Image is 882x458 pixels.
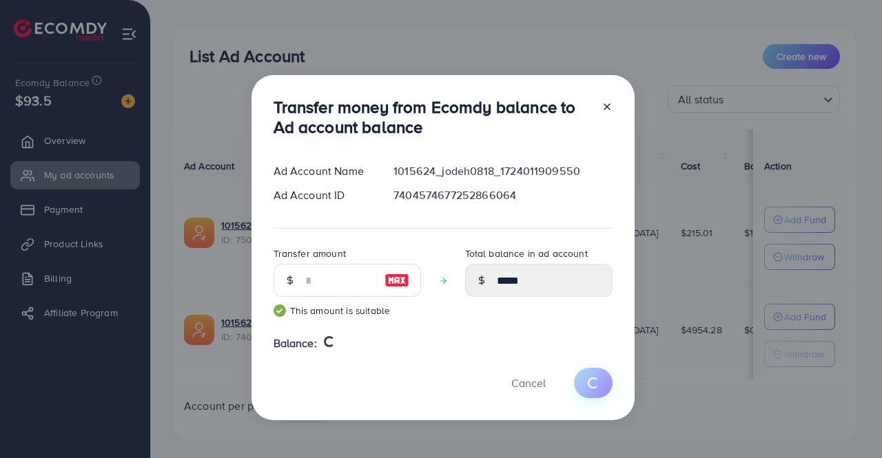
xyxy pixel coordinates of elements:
img: guide [274,304,286,317]
div: 1015624_jodeh0818_1724011909550 [382,163,623,179]
iframe: Chat [823,396,872,448]
div: Ad Account Name [263,163,383,179]
label: Total balance in ad account [465,247,588,260]
div: Ad Account ID [263,187,383,203]
h3: Transfer money from Ecomdy balance to Ad account balance [274,97,591,137]
span: Balance: [274,335,317,351]
small: This amount is suitable [274,304,421,318]
div: 7404574677252866064 [382,187,623,203]
label: Transfer amount [274,247,346,260]
span: Cancel [511,375,546,391]
button: Cancel [494,368,563,397]
img: image [384,272,409,289]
